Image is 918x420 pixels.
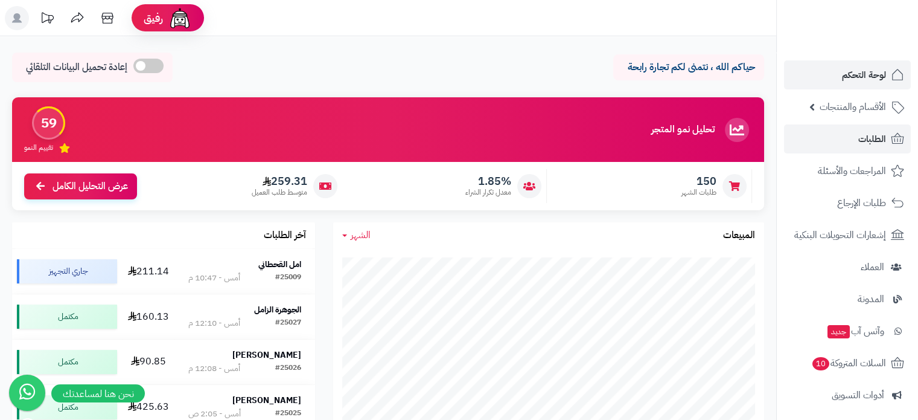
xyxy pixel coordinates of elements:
[264,230,306,241] h3: آخر الطلبات
[651,124,715,135] h3: تحليل نمو المتجر
[842,66,886,83] span: لوحة التحكم
[252,175,307,188] span: 259.31
[122,340,174,384] td: 90.85
[258,258,301,271] strong: امل القحطاني
[465,187,511,198] span: معدل تكرار الشراء
[17,350,117,374] div: مكتمل
[168,6,192,30] img: ai-face.png
[32,6,62,33] a: تحديثات المنصة
[681,175,716,188] span: 150
[275,363,301,375] div: #25026
[342,228,371,242] a: الشهر
[188,363,240,375] div: أمس - 12:08 م
[784,221,911,250] a: إشعارات التحويلات البنكية
[275,317,301,329] div: #25027
[17,305,117,329] div: مكتمل
[17,395,117,419] div: مكتمل
[351,228,371,242] span: الشهر
[275,272,301,284] div: #25009
[811,355,886,372] span: السلات المتروكة
[252,187,307,198] span: متوسط طلب العميل
[858,131,886,147] span: الطلبات
[827,325,850,338] span: جديد
[24,143,53,153] span: تقييم النمو
[275,408,301,420] div: #25025
[465,175,511,188] span: 1.85%
[188,408,241,420] div: أمس - 2:05 ص
[24,173,137,199] a: عرض التحليل الكامل
[861,259,884,276] span: العملاء
[53,179,128,193] span: عرض التحليل الكامل
[818,163,886,179] span: المراجعات والأسئلة
[784,349,911,378] a: السلات المتروكة10
[144,11,163,25] span: رفيق
[232,349,301,361] strong: [PERSON_NAME]
[784,189,911,218] a: طلبات الإرجاع
[122,249,174,294] td: 211.14
[232,394,301,407] strong: [PERSON_NAME]
[122,294,174,339] td: 160.13
[784,381,911,410] a: أدوات التسويق
[826,323,884,340] span: وآتس آب
[820,99,886,115] span: الأقسام والمنتجات
[784,60,911,89] a: لوحة التحكم
[784,253,911,282] a: العملاء
[254,303,301,316] strong: الجوهرة الزامل
[832,387,884,404] span: أدوات التسويق
[622,60,755,74] p: حياكم الله ، نتمنى لكم تجارة رابحة
[837,195,886,212] span: طلبات الإرجاع
[681,187,716,198] span: طلبات الشهر
[17,259,117,283] div: جاري التجهيز
[812,357,829,370] span: 10
[784,124,911,153] a: الطلبات
[858,291,884,308] span: المدونة
[784,285,911,314] a: المدونة
[188,272,240,284] div: أمس - 10:47 م
[26,60,127,74] span: إعادة تحميل البيانات التلقائي
[794,227,886,244] span: إشعارات التحويلات البنكية
[188,317,240,329] div: أمس - 12:10 م
[723,230,755,241] h3: المبيعات
[784,157,911,186] a: المراجعات والأسئلة
[784,317,911,346] a: وآتس آبجديد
